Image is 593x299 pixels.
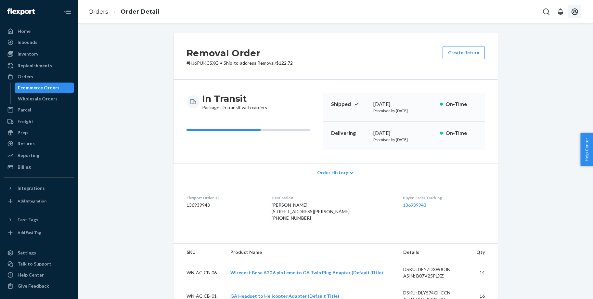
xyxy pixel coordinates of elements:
[18,62,52,69] div: Replenishments
[4,37,74,47] a: Inbounds
[317,169,348,176] span: Order History
[331,100,368,108] p: Shipped
[373,129,435,137] div: [DATE]
[18,164,31,170] div: Billing
[398,244,470,261] th: Details
[18,28,31,34] div: Home
[18,230,41,235] div: Add Fast Tag
[4,281,74,291] button: Give Feedback
[18,129,28,136] div: Prep
[18,250,36,256] div: Settings
[18,73,33,80] div: Orders
[445,100,477,108] p: On-Time
[224,60,275,66] span: Ship-to-address Removal
[61,5,74,18] button: Close Navigation
[4,248,74,258] a: Settings
[18,272,44,278] div: Help Center
[174,261,226,285] td: WN-AC-CB-06
[15,83,74,93] a: Ecommerce Orders
[403,266,464,273] div: DSKU: DEYZDXWJCJB
[202,93,267,111] div: Packages in transit with carriers
[4,162,74,172] a: Billing
[18,107,31,113] div: Parcel
[18,283,49,289] div: Give Feedback
[445,129,477,137] p: On-Time
[18,51,38,57] div: Inventory
[225,244,398,261] th: Product Name
[187,46,293,60] h2: Removal Order
[18,96,58,102] div: Wholesale Orders
[121,8,159,15] a: Order Detail
[88,8,108,15] a: Orders
[331,129,368,137] p: Delivering
[4,26,74,36] a: Home
[272,202,350,214] span: [PERSON_NAME] [STREET_ADDRESS][PERSON_NAME]
[470,261,498,285] td: 14
[4,183,74,193] button: Integrations
[4,49,74,59] a: Inventory
[18,118,33,125] div: Freight
[403,273,464,279] div: ASIN: B07V25PLXZ
[4,71,74,82] a: Orders
[18,216,38,223] div: Fast Tags
[18,261,51,267] div: Talk to Support
[187,60,293,66] p: # HJ6PUKCSXG / $122.72
[373,100,435,108] div: [DATE]
[554,5,567,18] button: Open notifications
[187,195,262,201] dt: Flexport Order ID
[18,152,39,159] div: Reporting
[470,244,498,261] th: Qty
[7,8,35,15] img: Flexport logo
[18,39,37,45] div: Inbounds
[202,93,267,104] h3: In Transit
[580,133,593,166] button: Help Center
[18,198,46,204] div: Add Integration
[568,5,581,18] button: Open account menu
[443,46,485,59] button: Create Return
[174,244,226,261] th: SKU
[373,108,435,113] p: Promised by [DATE]
[4,270,74,280] a: Help Center
[403,202,426,208] a: 136939943
[4,214,74,225] button: Fast Tags
[18,185,45,191] div: Integrations
[540,5,553,18] button: Open Search Box
[4,259,74,269] a: Talk to Support
[230,270,383,275] a: Wirenest Bose A20 6 pin Lemo to GA Twin Plug Adapter (Default Title)
[4,116,74,127] a: Freight
[4,150,74,161] a: Reporting
[220,60,222,66] span: •
[4,105,74,115] a: Parcel
[4,196,74,206] a: Add Integration
[272,195,393,201] dt: Destination
[18,140,35,147] div: Returns
[4,127,74,138] a: Prep
[272,215,393,221] div: [PHONE_NUMBER]
[4,138,74,149] a: Returns
[230,293,339,299] a: GA Headset to Helicopter Adapter (Default Title)
[403,290,464,296] div: DSKU: DLY574GHCCN
[187,202,262,208] dd: 136939943
[4,60,74,71] a: Replenishments
[15,94,74,104] a: Wholesale Orders
[18,84,59,91] div: Ecommerce Orders
[83,2,164,21] ol: breadcrumbs
[403,195,485,201] dt: Buyer Order Tracking
[373,137,435,142] p: Promised by [DATE]
[4,227,74,238] a: Add Fast Tag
